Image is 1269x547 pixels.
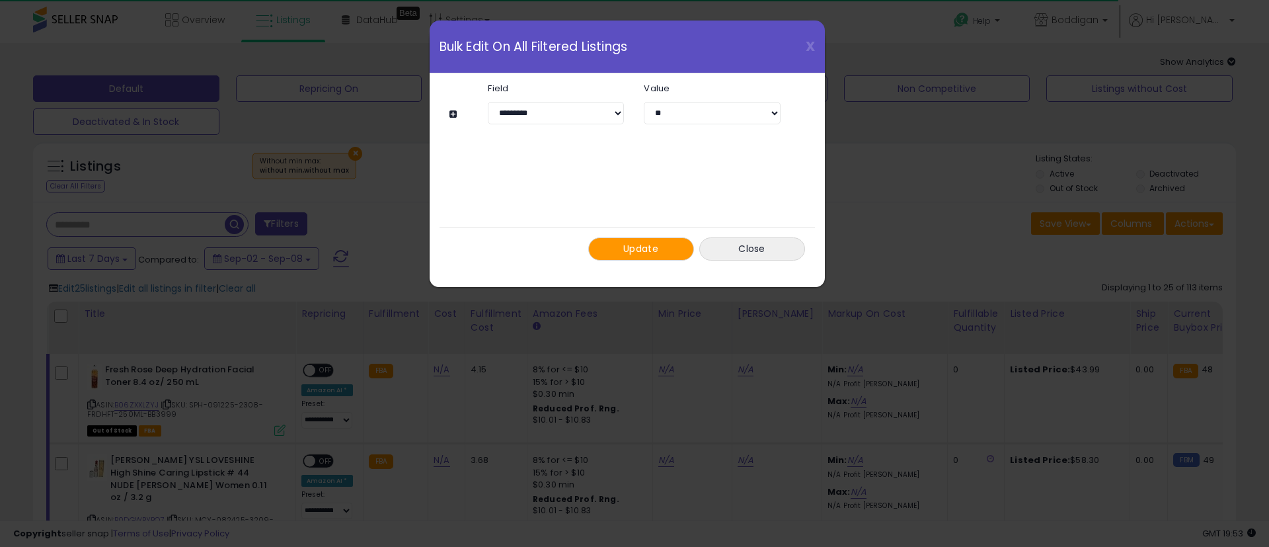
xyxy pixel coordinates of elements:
span: Update [623,242,658,255]
button: Close [699,237,805,261]
label: Field [478,84,634,93]
label: Value [634,84,790,93]
span: Bulk Edit On All Filtered Listings [440,40,628,53]
span: X [806,37,815,56]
